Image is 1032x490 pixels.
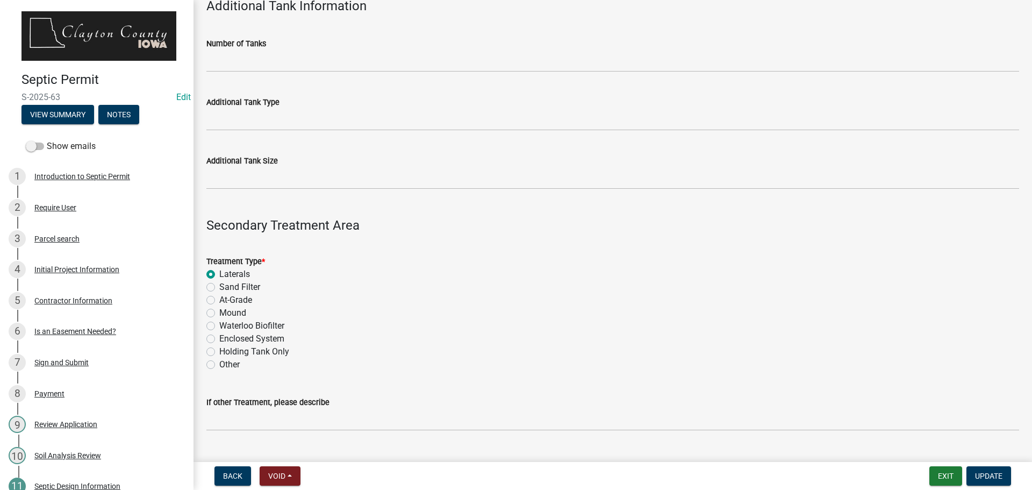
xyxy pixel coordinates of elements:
[34,421,97,428] div: Review Application
[9,323,26,340] div: 6
[9,354,26,371] div: 7
[34,297,112,304] div: Contractor Information
[9,416,26,433] div: 9
[21,105,94,124] button: View Summary
[26,140,96,153] label: Show emails
[219,294,252,307] label: At-Grade
[929,466,962,486] button: Exit
[268,472,285,480] span: Void
[9,292,26,309] div: 5
[34,359,89,366] div: Sign and Submit
[9,261,26,278] div: 4
[206,399,329,407] label: If other Treatment, please describe
[9,199,26,216] div: 2
[34,390,64,397] div: Payment
[219,281,260,294] label: Sand Filter
[966,466,1011,486] button: Update
[206,99,279,106] label: Additional Tank Type
[9,168,26,185] div: 1
[21,111,94,119] wm-modal-confirm: Summary
[975,472,1002,480] span: Update
[34,266,119,273] div: Initial Project Information
[219,358,240,371] label: Other
[214,466,251,486] button: Back
[21,72,185,88] h4: Septic Permit
[98,111,139,119] wm-modal-confirm: Notes
[206,258,265,266] label: Treatment Type
[9,385,26,402] div: 8
[260,466,300,486] button: Void
[21,11,176,61] img: Clayton County, Iowa
[219,268,250,281] label: Laterals
[34,173,130,180] div: Introduction to Septic Permit
[34,204,76,211] div: Require User
[219,345,289,358] label: Holding Tank Only
[21,92,172,102] span: S-2025-63
[9,447,26,464] div: 10
[9,230,26,247] div: 3
[34,482,120,490] div: Septic Design Information
[176,92,191,102] a: Edit
[34,452,101,459] div: Soil Analysis Review
[176,92,191,102] wm-modal-confirm: Edit Application Number
[34,328,116,335] div: Is an Easement Needed?
[206,40,266,48] label: Number of Tanks
[219,332,284,345] label: Enclosed System
[206,158,278,165] label: Additional Tank Size
[98,105,139,124] button: Notes
[219,307,246,319] label: Mound
[223,472,242,480] span: Back
[206,218,1019,233] h4: Secondary Treatment Area
[34,235,80,243] div: Parcel search
[219,319,284,332] label: Waterloo Biofilter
